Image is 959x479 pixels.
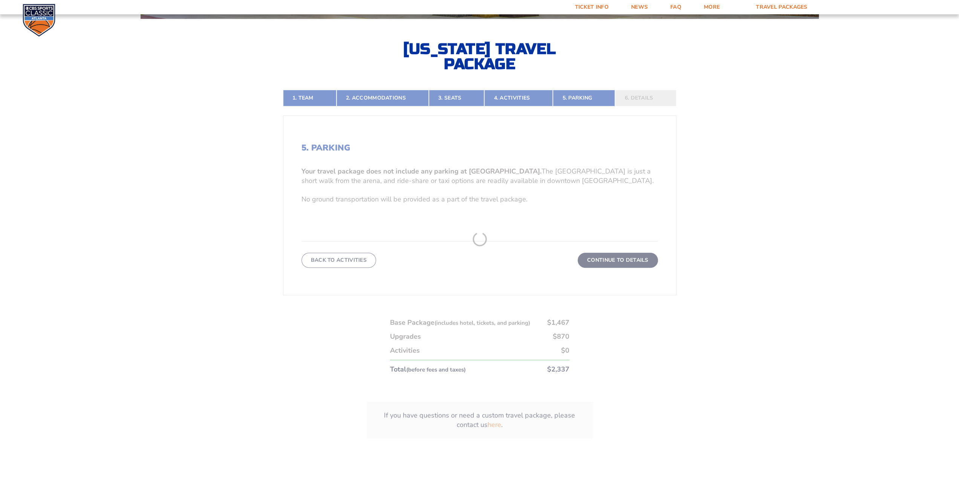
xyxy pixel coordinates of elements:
[23,4,55,37] img: CBS Sports Classic
[397,41,563,72] h2: [US_STATE] Travel Package
[429,90,484,106] a: 3. Seats
[336,90,429,106] a: 2. Accommodations
[283,90,336,106] a: 1. Team
[484,90,553,106] a: 4. Activities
